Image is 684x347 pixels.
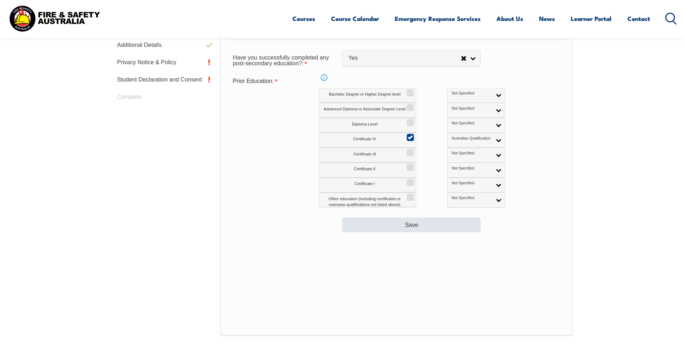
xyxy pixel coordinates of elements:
[452,181,492,186] span: Not Specified
[319,133,416,148] label: Certificate IV
[452,166,492,171] span: Not Specified
[319,163,416,177] label: Certificate II
[319,193,416,207] label: Other education (including certificates or overseas qualifications not listed above)
[319,148,416,163] label: Certificate III
[452,196,492,201] span: Not Specified
[452,151,492,156] span: Not Specified
[452,91,492,96] span: Not Specified
[452,121,492,126] span: Not Specified
[319,118,416,133] label: Diploma Level
[452,136,492,141] span: Australian Qualification
[227,50,342,70] div: Have you successfully completed any post-secondary education? is required.
[497,9,523,28] a: About Us
[319,88,416,103] label: Bachelor Degree or Higher Degree level
[627,9,650,28] a: Contact
[227,74,342,88] div: Prior Education is required.
[342,218,481,232] button: Save
[319,103,416,118] label: Advanced Diploma or Associate Degree Level
[452,106,492,111] span: Not Specified
[319,178,416,193] label: Certificate I
[111,36,217,54] a: Additional Details
[331,9,379,28] a: Course Calendar
[571,9,612,28] a: Learner Portal
[319,73,329,83] a: Info
[539,9,555,28] a: News
[395,9,481,28] a: Emergency Response Services
[111,54,217,71] a: Privacy Notice & Policy
[233,54,329,66] span: Have you successfully completed any post-secondary education?:
[348,54,461,62] span: Yes
[292,9,315,28] a: Courses
[111,71,217,88] a: Student Declaration and Consent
